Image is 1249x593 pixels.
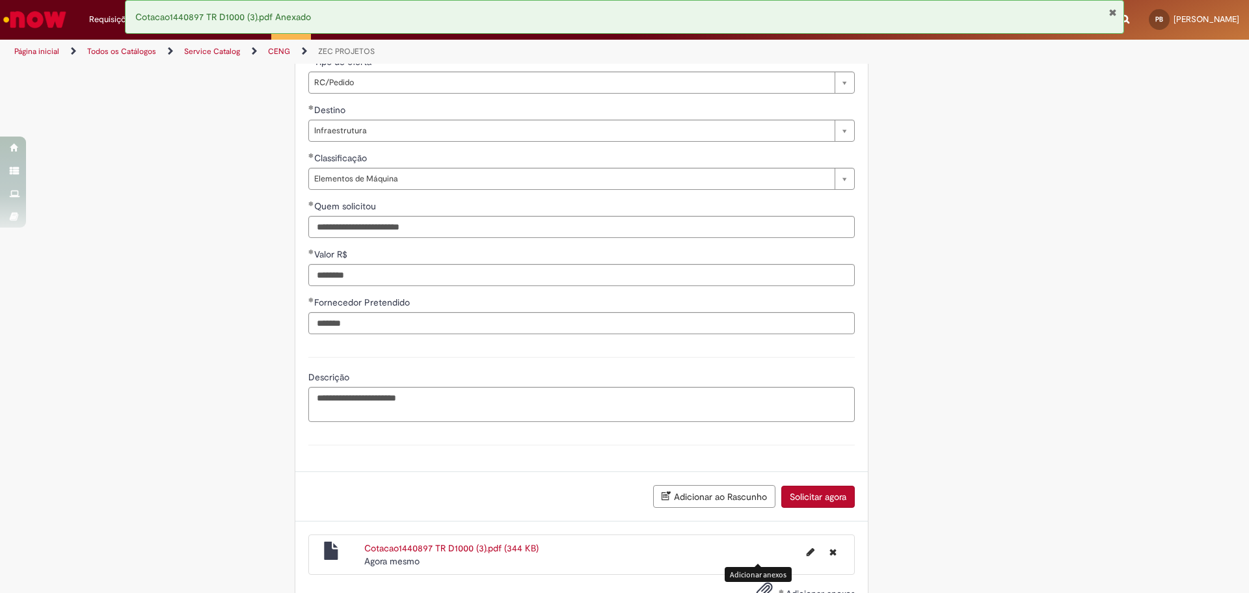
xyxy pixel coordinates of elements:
span: Elementos de Máquina [314,168,828,189]
span: [PERSON_NAME] [1174,14,1239,25]
button: Adicionar ao Rascunho [653,485,775,508]
a: Página inicial [14,46,59,57]
ul: Trilhas de página [10,40,823,64]
span: Cotacao1440897 TR D1000 (3).pdf Anexado [135,11,311,23]
span: Obrigatório Preenchido [308,201,314,206]
span: Descrição [308,371,352,383]
span: Requisições [89,13,135,26]
input: Quem solicitou [308,216,855,238]
span: Obrigatório Preenchido [308,297,314,302]
span: Infraestrutura [314,120,828,141]
span: RC/Pedido [314,72,828,93]
button: Excluir Cotacao1440897 TR D1000 (3).pdf [822,542,844,562]
input: Valor R$ [308,264,855,286]
span: Obrigatório Preenchido [308,153,314,158]
span: Obrigatório Preenchido [308,105,314,110]
span: Somente leitura - Quem solicitou [314,200,379,212]
span: PB [1155,15,1163,23]
span: Somente leitura - Destino [314,104,348,116]
span: Agora mesmo [364,555,420,567]
span: Obrigatório Preenchido [308,249,314,254]
span: Somente leitura - Valor R$ [314,248,350,260]
input: Fornecedor Pretendido [308,312,855,334]
button: Solicitar agora [781,486,855,508]
img: ServiceNow [1,7,68,33]
button: Fechar Notificação [1108,7,1117,18]
span: Somente leitura - Fornecedor Pretendido [314,296,412,308]
a: Todos os Catálogos [87,46,156,57]
div: Adicionar anexos [725,567,792,582]
a: ZEC PROJETOS [318,46,375,57]
time: 29/09/2025 08:59:08 [364,555,420,567]
a: CENG [268,46,290,57]
a: Cotacao1440897 TR D1000 (3).pdf (344 KB) [364,542,539,554]
a: Service Catalog [184,46,240,57]
button: Editar nome de arquivo Cotacao1440897 TR D1000 (3).pdf [799,542,822,562]
textarea: Descrição [308,387,855,422]
span: Somente leitura - Classificação [314,152,369,164]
